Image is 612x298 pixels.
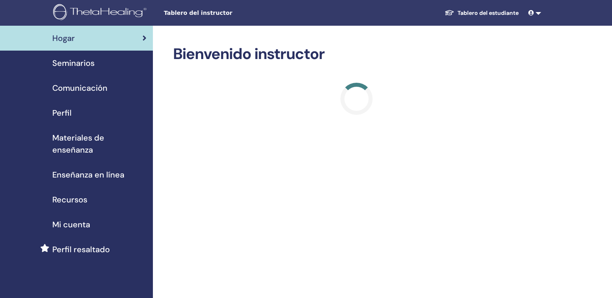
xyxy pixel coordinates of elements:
[52,32,75,44] span: Hogar
[52,132,146,156] span: Materiales de enseñanza
[52,169,124,181] span: Enseñanza en línea
[52,107,72,119] span: Perfil
[52,57,95,69] span: Seminarios
[52,194,87,206] span: Recursos
[164,9,284,17] span: Tablero del instructor
[445,9,454,16] img: graduation-cap-white.svg
[173,45,540,63] h2: Bienvenido instructor
[53,4,149,22] img: logo.png
[52,218,90,231] span: Mi cuenta
[438,6,525,20] a: Tablero del estudiante
[52,82,107,94] span: Comunicación
[52,243,110,255] span: Perfil resaltado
